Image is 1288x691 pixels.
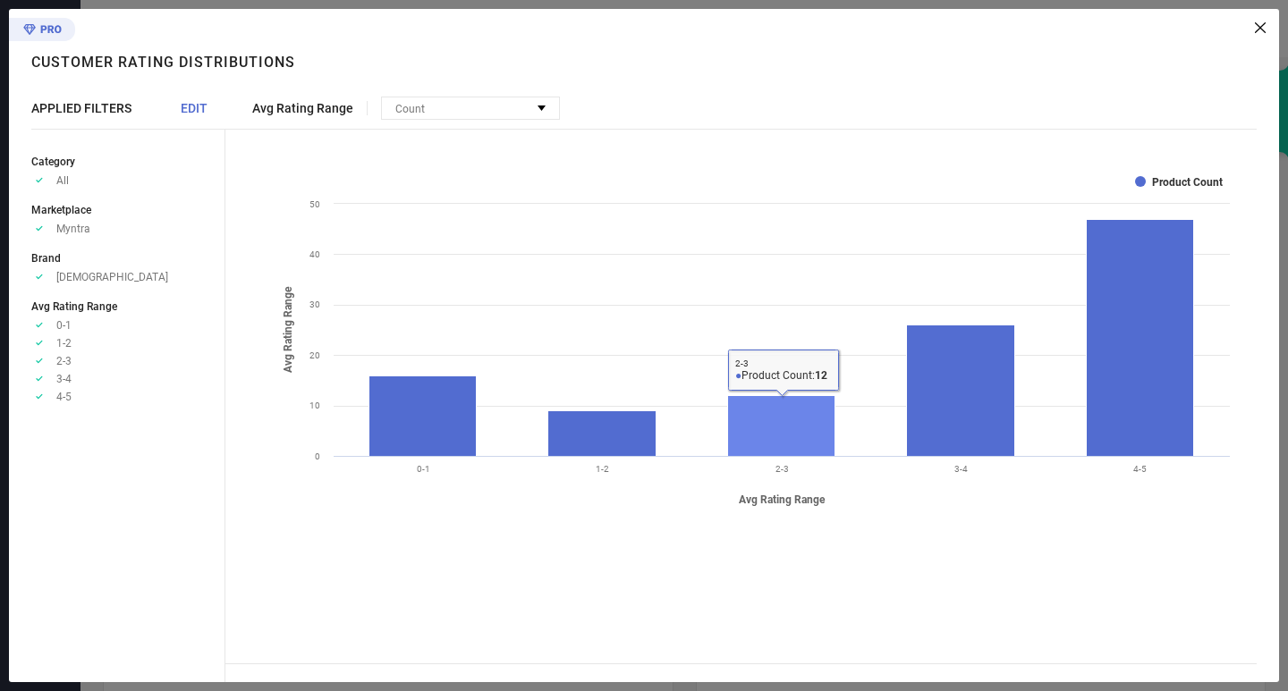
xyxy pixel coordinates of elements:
text: 50 [309,199,320,209]
text: Product Count [1152,176,1223,189]
text: 3-4 [954,464,968,474]
span: APPLIED FILTERS [31,101,131,115]
div: Premium [9,18,75,45]
span: EDIT [181,101,208,115]
span: Myntra [56,223,90,235]
span: All [56,174,69,187]
tspan: Avg Rating Range [739,493,826,506]
span: 3-4 [56,373,72,385]
span: Count [395,103,425,115]
span: Category [31,156,75,168]
text: 30 [309,299,320,309]
text: 20 [309,350,320,360]
span: Avg Rating Range [252,101,353,115]
span: Brand [31,252,61,265]
text: 2-3 [775,464,789,474]
tspan: Avg Rating Range [282,286,294,373]
text: 4-5 [1133,464,1147,474]
span: 0-1 [56,319,72,332]
text: 40 [309,249,320,259]
span: 2-3 [56,355,72,367]
span: [DEMOGRAPHIC_DATA] [56,271,168,283]
span: 1-2 [56,337,72,350]
h1: Customer rating distributions [31,54,295,71]
text: 0 [315,451,320,461]
text: 1-2 [596,464,609,474]
span: Marketplace [31,204,91,216]
span: 4-5 [56,391,72,403]
text: 10 [309,400,320,410]
text: 0-1 [417,464,430,474]
span: Avg Rating Range [31,300,117,313]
